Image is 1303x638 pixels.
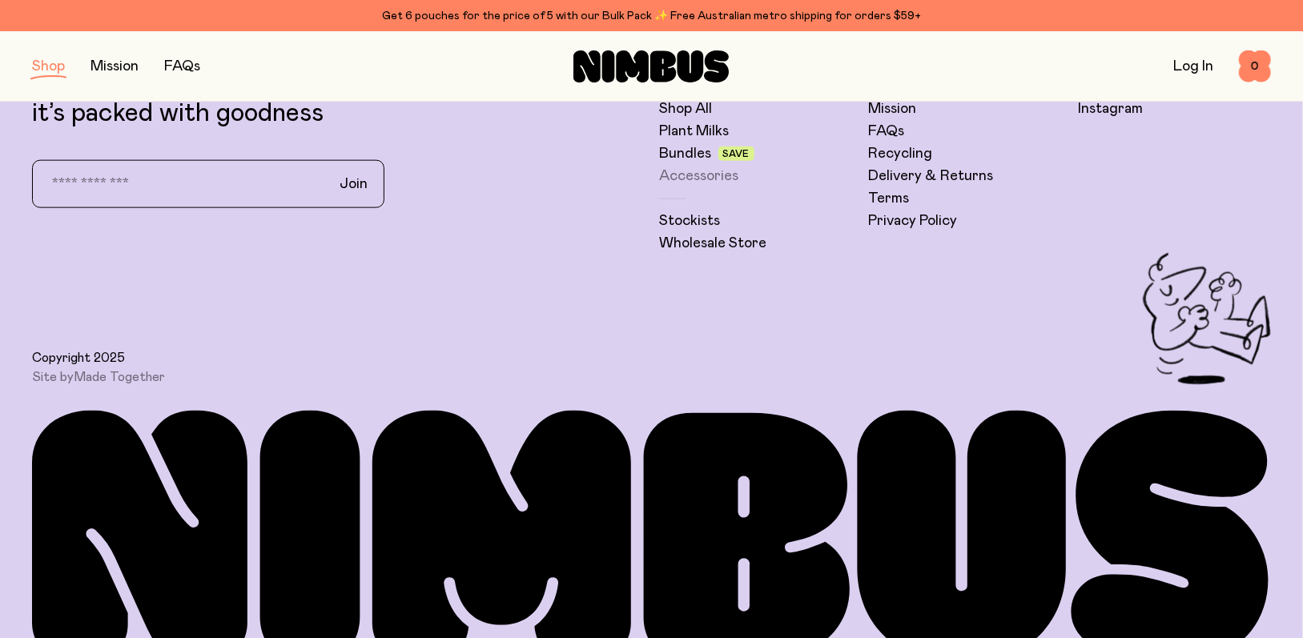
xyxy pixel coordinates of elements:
[660,99,713,118] a: Shop All
[32,350,125,366] span: Copyright 2025
[327,167,380,201] button: Join
[869,211,958,231] a: Privacy Policy
[869,167,994,186] a: Delivery & Returns
[32,369,165,385] span: Site by
[660,122,730,141] a: Plant Milks
[1078,99,1143,118] a: Instagram
[340,175,368,194] span: Join
[660,211,721,231] a: Stockists
[74,371,165,383] a: Made Together
[660,167,739,186] a: Accessories
[90,59,139,74] a: Mission
[1239,50,1271,82] button: 0
[32,6,1271,26] div: Get 6 pouches for the price of 5 with our Bulk Pack ✨ Free Australian metro shipping for orders $59+
[869,122,905,141] a: FAQs
[164,59,200,74] a: FAQs
[869,99,917,118] a: Mission
[869,189,910,208] a: Terms
[869,144,933,163] a: Recycling
[660,234,767,253] a: Wholesale Store
[1173,59,1213,74] a: Log In
[660,144,712,163] a: Bundles
[723,149,750,158] span: Save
